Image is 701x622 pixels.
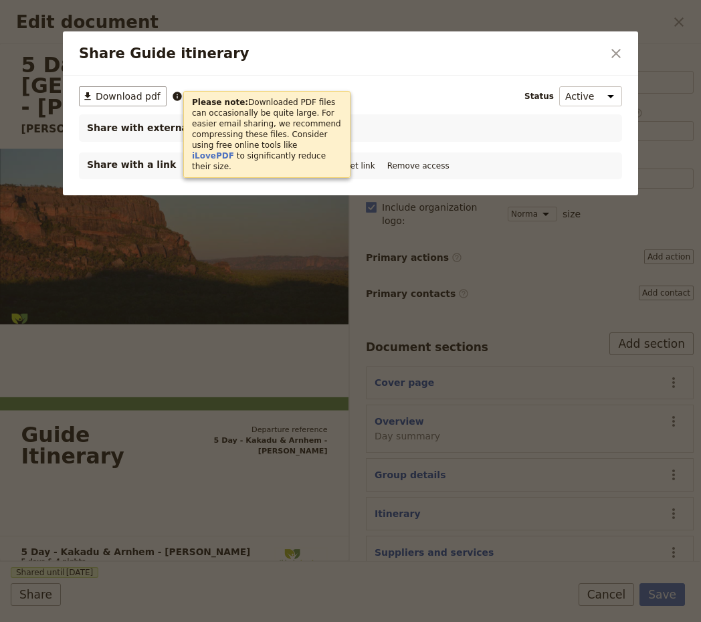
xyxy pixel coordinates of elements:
[96,90,161,103] span: Download pdf
[524,91,554,102] span: Status
[79,43,602,64] h2: Share Guide itinerary
[605,42,627,65] button: Close dialog
[79,86,167,106] button: ​Download pdf
[192,97,342,172] p: Downloaded PDF files can occasionally be quite large. For easier email sharing, we recommend comp...
[384,159,453,173] button: Remove access
[192,98,248,107] strong: Please note:
[559,86,622,106] select: Status
[87,121,221,134] span: Share with external
[192,151,234,161] a: iLovePDF
[87,158,221,171] p: Share with a link
[340,159,378,173] button: Get link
